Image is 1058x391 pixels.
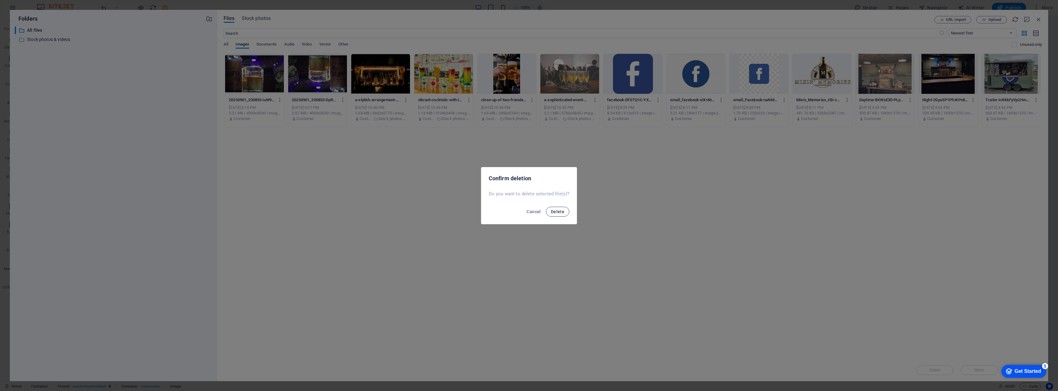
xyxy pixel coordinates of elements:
button: Cancel [524,207,543,217]
h2: Confirm deletion [489,175,570,182]
span: Delete [551,209,564,214]
span: Cancel [527,209,541,214]
div: Get Started [18,7,45,12]
button: Delete [546,207,569,217]
div: 5 [46,1,52,7]
div: Get Started 5 items remaining, 0% complete [5,3,50,16]
p: Do you want to delete selected file(s)? [489,191,570,197]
